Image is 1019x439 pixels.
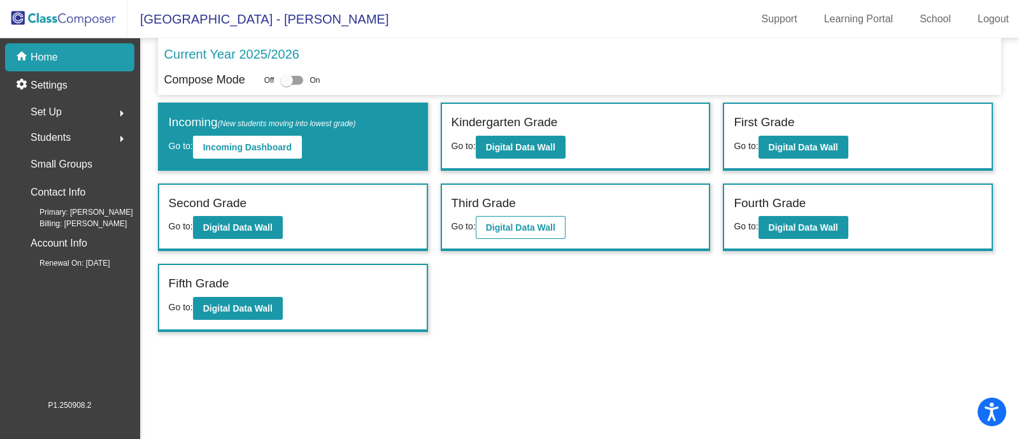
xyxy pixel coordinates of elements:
label: Fifth Grade [169,275,229,293]
p: Home [31,50,58,65]
a: Logout [967,9,1019,29]
button: Digital Data Wall [476,216,566,239]
span: [GEOGRAPHIC_DATA] - [PERSON_NAME] [127,9,388,29]
label: Fourth Grade [734,194,806,213]
b: Digital Data Wall [486,222,555,233]
b: Incoming Dashboard [203,142,292,152]
label: Third Grade [452,194,516,213]
a: School [909,9,961,29]
label: First Grade [734,113,794,132]
b: Digital Data Wall [203,303,273,313]
label: Second Grade [169,194,247,213]
b: Digital Data Wall [486,142,555,152]
button: Digital Data Wall [193,297,283,320]
span: Go to: [734,141,758,151]
label: Kindergarten Grade [452,113,558,132]
button: Digital Data Wall [759,136,848,159]
p: Contact Info [31,184,85,201]
mat-icon: settings [15,78,31,93]
span: Renewal On: [DATE] [19,257,110,269]
span: Students [31,129,71,147]
p: Compose Mode [164,71,245,89]
button: Incoming Dashboard [193,136,302,159]
span: Go to: [734,221,758,231]
p: Settings [31,78,68,93]
b: Digital Data Wall [203,222,273,233]
p: Account Info [31,234,87,252]
b: Digital Data Wall [769,222,838,233]
a: Support [752,9,808,29]
mat-icon: arrow_right [114,131,129,147]
p: Current Year 2025/2026 [164,45,299,64]
span: Billing: [PERSON_NAME] [19,218,127,229]
span: Go to: [169,302,193,312]
p: Small Groups [31,155,92,173]
a: Learning Portal [814,9,904,29]
b: Digital Data Wall [769,142,838,152]
span: Primary: [PERSON_NAME] [19,206,133,218]
span: Go to: [169,141,193,151]
span: Set Up [31,103,62,121]
span: Go to: [169,221,193,231]
span: Go to: [452,141,476,151]
mat-icon: arrow_right [114,106,129,121]
span: Go to: [452,221,476,231]
span: Off [264,75,274,86]
mat-icon: home [15,50,31,65]
button: Digital Data Wall [193,216,283,239]
label: Incoming [169,113,356,132]
span: (New students moving into lowest grade) [218,119,356,128]
button: Digital Data Wall [476,136,566,159]
button: Digital Data Wall [759,216,848,239]
span: On [310,75,320,86]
